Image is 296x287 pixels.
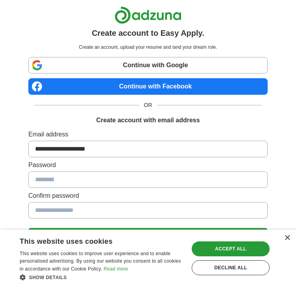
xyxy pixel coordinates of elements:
a: Read more, opens a new window [104,266,128,272]
div: Decline all [192,260,270,275]
h1: Create account to Easy Apply. [92,27,204,39]
div: Close [284,235,290,241]
div: Show details [20,273,184,281]
span: Show details [29,275,67,280]
img: Adzuna logo [115,6,181,24]
button: Create Account [28,228,268,245]
a: Continue with Google [28,57,268,74]
label: Confirm password [28,191,268,201]
a: Continue with Facebook [28,78,268,95]
span: This website uses cookies to improve user experience and to enable personalised advertising. By u... [20,251,181,272]
p: Create an account, upload your resume and land your dream role. [30,44,266,51]
label: Email address [28,130,268,139]
span: OR [139,101,157,109]
div: Accept all [192,241,270,256]
div: This website uses cookies [20,234,164,246]
h1: Create account with email address [96,116,200,125]
label: Password [28,160,268,170]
